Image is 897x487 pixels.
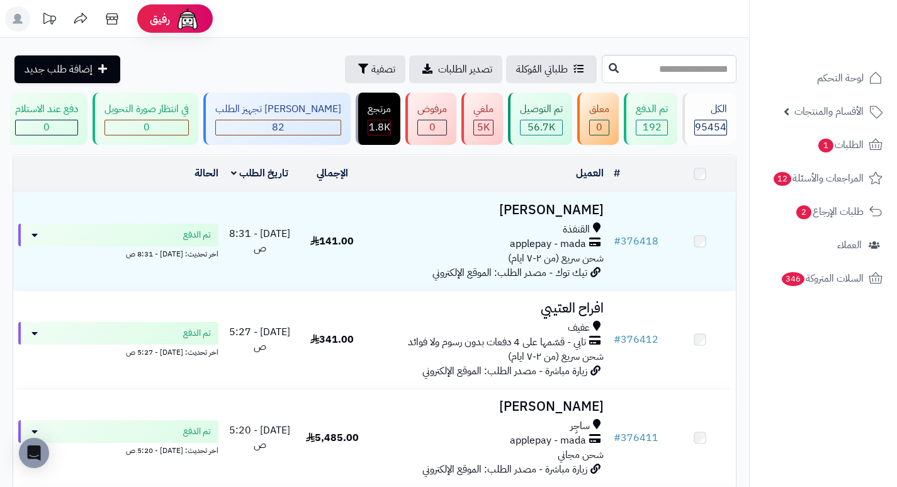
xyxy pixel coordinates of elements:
[636,120,667,135] div: 192
[215,102,341,117] div: [PERSON_NAME] تجهيز الطلب
[429,120,436,135] span: 0
[510,237,586,251] span: applepay - mada
[353,93,403,145] a: مرتجع 1.8K
[15,102,78,117] div: دفع عند الاستلام
[614,234,658,249] a: #376418
[422,462,587,477] span: زيارة مباشرة - مصدر الطلب: الموقع الإلكتروني
[772,169,864,187] span: المراجعات والأسئلة
[201,93,353,145] a: [PERSON_NAME] تجهيز الطلب 82
[817,136,864,154] span: الطلبات
[811,35,885,62] img: logo-2.png
[576,166,604,181] a: العميل
[310,332,354,347] span: 341.00
[757,263,889,294] a: السلات المتروكة346
[16,120,77,135] div: 0
[818,139,833,152] span: 1
[43,120,50,135] span: 0
[757,130,889,160] a: الطلبات1
[306,430,359,445] span: 5,485.00
[432,265,587,280] span: تيك توك - مصدر الطلب: الموقع الإلكتروني
[795,203,864,221] span: طلبات الإرجاع
[563,222,590,237] span: القنفذة
[183,229,211,241] span: تم الدفع
[216,120,341,135] div: 82
[183,327,211,340] span: تم الدفع
[19,438,49,468] div: Open Intercom Messenger
[590,120,609,135] div: 0
[473,102,494,117] div: ملغي
[317,166,348,181] a: الإجمالي
[18,246,218,260] div: اخر تحديث: [DATE] - 8:31 ص
[310,234,354,249] span: 141.00
[508,251,604,266] span: شحن سريع (من ٢-٧ ايام)
[817,69,864,87] span: لوحة التحكم
[614,332,658,347] a: #376412
[794,103,864,120] span: الأقسام والمنتجات
[508,349,604,364] span: شحن سريع (من ٢-٧ ايام)
[757,197,889,227] a: طلبات الإرجاع2
[229,324,290,354] span: [DATE] - 5:27 ص
[369,120,390,135] span: 1.8K
[150,11,170,26] span: رفيق
[680,93,739,145] a: الكل95454
[25,62,93,77] span: إضافة طلب جديد
[614,430,621,445] span: #
[368,102,391,117] div: مرتجع
[757,63,889,93] a: لوحة التحكم
[510,433,586,448] span: applepay - mada
[373,399,604,414] h3: [PERSON_NAME]
[757,163,889,193] a: المراجعات والأسئلة12
[614,332,621,347] span: #
[575,93,621,145] a: معلق 0
[373,203,604,217] h3: [PERSON_NAME]
[408,335,586,350] span: تابي - قسّمها على 4 دفعات بدون رسوم ولا فوائد
[837,236,862,254] span: العملاء
[373,301,604,316] h3: افراح العتيبي
[516,62,568,77] span: طلباتي المُوكلة
[18,443,218,456] div: اخر تحديث: [DATE] - 5:20 ص
[695,120,726,135] span: 95454
[104,102,189,117] div: في انتظار صورة التحويل
[781,270,864,287] span: السلات المتروكة
[1,93,90,145] a: دفع عند الاستلام 0
[774,172,791,186] span: 12
[614,430,658,445] a: #376411
[231,166,288,181] a: تاريخ الطلب
[614,234,621,249] span: #
[105,120,188,135] div: 0
[459,93,505,145] a: ملغي 5K
[403,93,459,145] a: مرفوض 0
[589,102,609,117] div: معلق
[570,419,590,433] span: ساجِر
[417,102,447,117] div: مرفوض
[409,55,502,83] a: تصدير الطلبات
[757,230,889,260] a: العملاء
[229,423,290,452] span: [DATE] - 5:20 ص
[506,55,597,83] a: طلباتي المُوكلة
[144,120,150,135] span: 0
[183,425,211,438] span: تم الدفع
[568,321,590,335] span: عفيف
[477,120,490,135] span: 5K
[368,120,390,135] div: 1813
[175,6,200,32] img: ai-face.png
[694,102,727,117] div: الكل
[345,55,405,83] button: تصفية
[422,364,587,379] span: زيارة مباشرة - مصدر الطلب: الموقع الإلكتروني
[782,272,804,286] span: 346
[33,6,65,35] a: تحديثات المنصة
[505,93,575,145] a: تم التوصيل 56.7K
[438,62,492,77] span: تصدير الطلبات
[520,102,563,117] div: تم التوصيل
[18,345,218,358] div: اخر تحديث: [DATE] - 5:27 ص
[614,166,620,181] a: #
[527,120,555,135] span: 56.7K
[521,120,562,135] div: 56720
[90,93,201,145] a: في انتظار صورة التحويل 0
[229,226,290,256] span: [DATE] - 8:31 ص
[474,120,493,135] div: 4984
[195,166,218,181] a: الحالة
[418,120,446,135] div: 0
[371,62,395,77] span: تصفية
[643,120,662,135] span: 192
